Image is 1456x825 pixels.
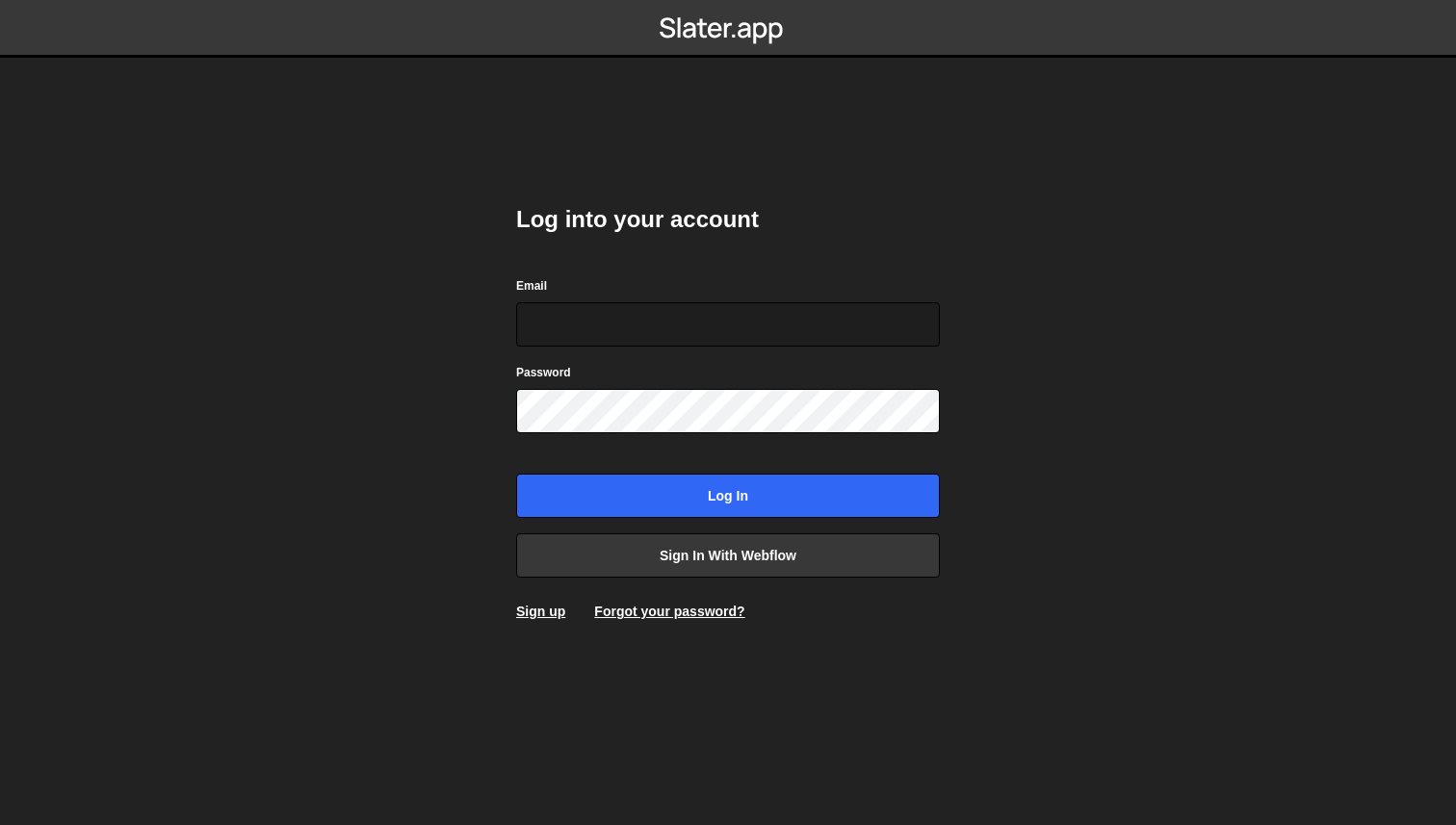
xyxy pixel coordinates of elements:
[516,533,940,578] a: Sign in with Webflow
[516,474,940,518] input: Log in
[516,276,547,296] label: Email
[516,204,940,235] h2: Log into your account
[516,604,565,619] a: Sign up
[594,604,744,619] a: Forgot your password?
[516,363,571,382] label: Password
